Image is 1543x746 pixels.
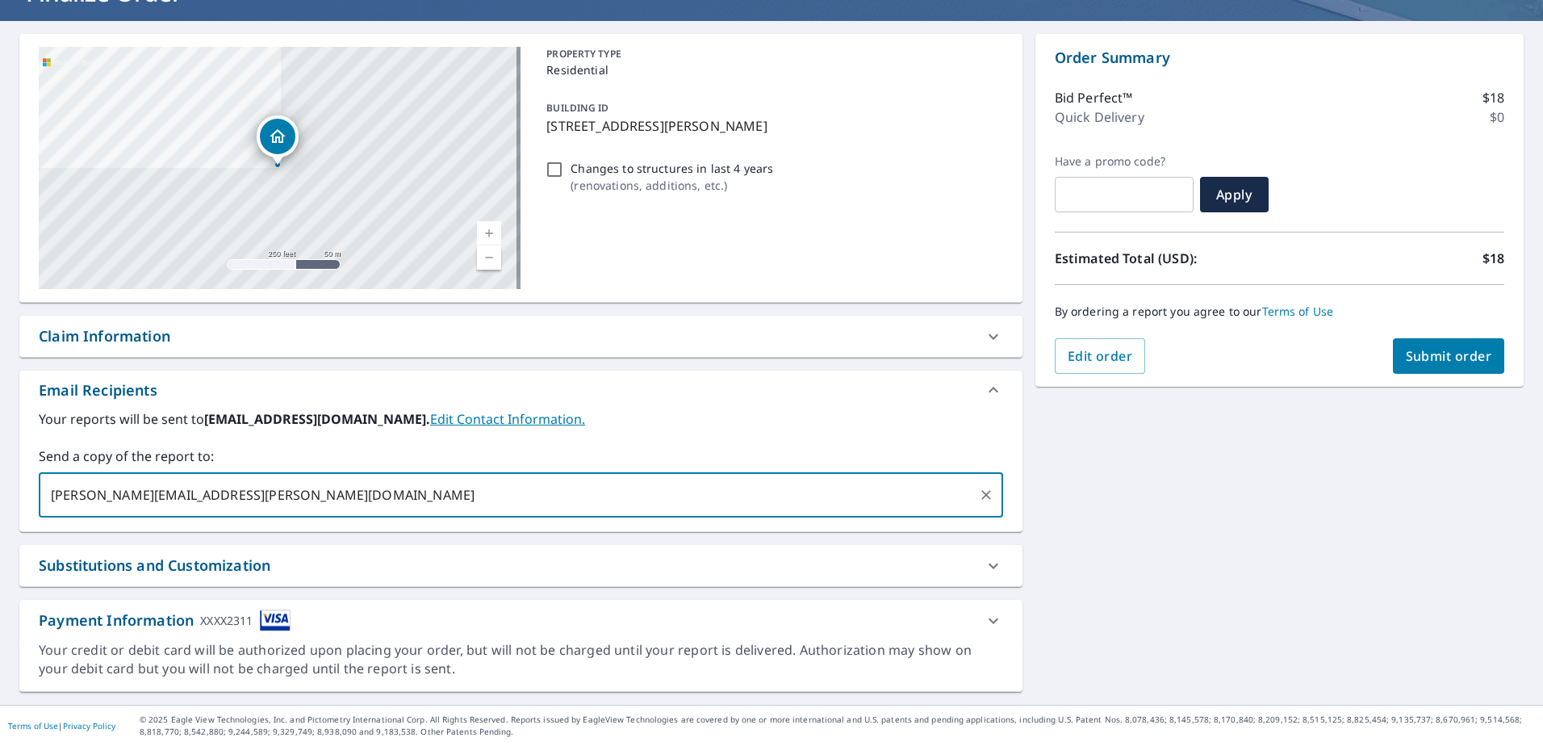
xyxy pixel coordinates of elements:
[204,410,430,428] b: [EMAIL_ADDRESS][DOMAIN_NAME].
[1055,154,1194,169] label: Have a promo code?
[260,610,291,631] img: cardImage
[546,101,608,115] p: BUILDING ID
[1068,347,1133,365] span: Edit order
[975,484,997,506] button: Clear
[39,641,1003,678] div: Your credit or debit card will be authorized upon placing your order, but will not be charged unt...
[1055,304,1504,319] p: By ordering a report you agree to our
[1055,47,1504,69] p: Order Summary
[571,160,773,177] p: Changes to structures in last 4 years
[19,371,1022,409] div: Email Recipients
[39,555,270,576] div: Substitutions and Customization
[140,714,1535,738] p: © 2025 Eagle View Technologies, Inc. and Pictometry International Corp. All Rights Reserved. Repo...
[1393,338,1505,374] button: Submit order
[1055,338,1146,374] button: Edit order
[430,410,585,428] a: EditContactInfo
[477,245,501,270] a: Current Level 17, Zoom Out
[477,221,501,245] a: Current Level 17, Zoom In
[1213,186,1256,203] span: Apply
[1490,107,1504,127] p: $0
[546,116,996,136] p: [STREET_ADDRESS][PERSON_NAME]
[1200,177,1269,212] button: Apply
[1055,249,1280,268] p: Estimated Total (USD):
[39,409,1003,429] label: Your reports will be sent to
[19,316,1022,357] div: Claim Information
[39,325,170,347] div: Claim Information
[39,379,157,401] div: Email Recipients
[257,115,299,166] div: Dropped pin, building 1, Residential property, 11935 County Road 18 Fort Morgan, CO 80701
[8,721,115,731] p: |
[1262,304,1334,319] a: Terms of Use
[39,610,291,631] div: Payment Information
[571,177,773,194] p: ( renovations, additions, etc. )
[1055,88,1133,107] p: Bid Perfect™
[19,600,1022,641] div: Payment InformationXXXX2311cardImage
[1406,347,1492,365] span: Submit order
[1055,107,1144,127] p: Quick Delivery
[546,47,996,61] p: PROPERTY TYPE
[1482,249,1504,268] p: $18
[546,61,996,78] p: Residential
[39,446,1003,466] label: Send a copy of the report to:
[19,545,1022,586] div: Substitutions and Customization
[200,610,253,631] div: XXXX2311
[1482,88,1504,107] p: $18
[8,720,58,731] a: Terms of Use
[63,720,115,731] a: Privacy Policy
